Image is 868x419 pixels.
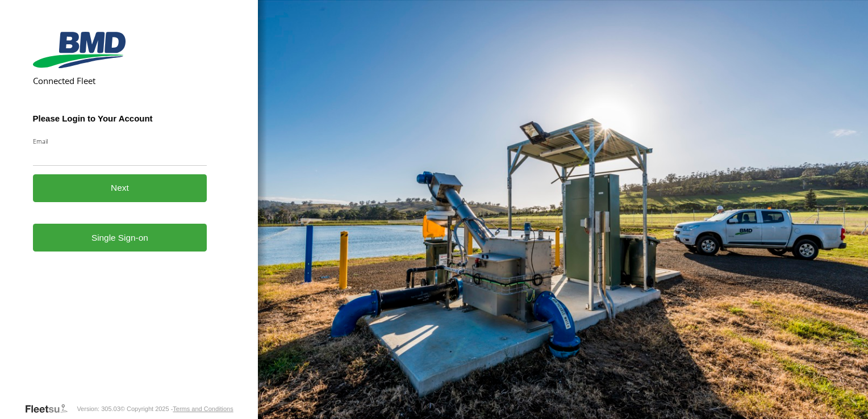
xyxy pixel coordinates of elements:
div: © Copyright 2025 - [120,405,233,412]
a: Single Sign-on [33,224,207,252]
h3: Please Login to Your Account [33,114,207,123]
a: Visit our Website [24,403,77,414]
img: BMD [33,32,126,68]
button: Next [33,174,207,202]
h2: Connected Fleet [33,75,207,86]
div: Version: 305.03 [77,405,120,412]
a: Terms and Conditions [173,405,233,412]
label: Email [33,137,207,145]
